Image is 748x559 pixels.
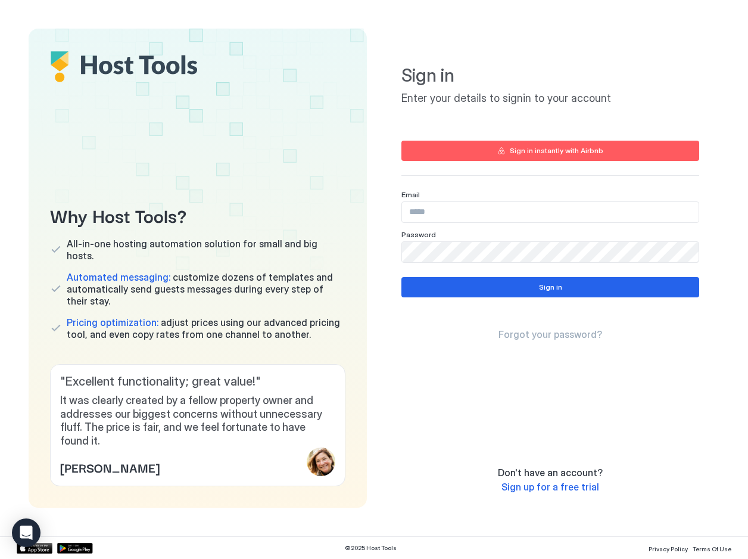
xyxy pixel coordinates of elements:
[401,64,699,87] span: Sign in
[307,448,335,476] div: profile
[693,545,731,552] span: Terms Of Use
[57,543,93,554] a: Google Play Store
[402,202,699,222] input: Input Field
[401,230,436,239] span: Password
[60,374,335,389] span: " Excellent functionality; great value! "
[539,282,562,293] div: Sign in
[498,328,602,341] a: Forgot your password?
[67,238,345,262] span: All-in-one hosting automation solution for small and big hosts.
[67,271,170,283] span: Automated messaging:
[501,481,599,493] a: Sign up for a free trial
[498,467,603,479] span: Don't have an account?
[401,141,699,161] button: Sign in instantly with Airbnb
[60,394,335,448] span: It was clearly created by a fellow property owner and addresses our biggest concerns without unne...
[510,145,603,156] div: Sign in instantly with Airbnb
[67,271,345,307] span: customize dozens of templates and automatically send guests messages during every step of their s...
[67,316,158,328] span: Pricing optimization:
[498,328,602,340] span: Forgot your password?
[12,518,40,547] div: Open Intercom Messenger
[50,201,345,228] span: Why Host Tools?
[693,542,731,554] a: Terms Of Use
[649,545,688,552] span: Privacy Policy
[402,242,699,262] input: Input Field
[345,544,397,552] span: © 2025 Host Tools
[401,277,699,297] button: Sign in
[401,190,420,199] span: Email
[649,542,688,554] a: Privacy Policy
[67,316,345,340] span: adjust prices using our advanced pricing tool, and even copy rates from one channel to another.
[401,92,699,105] span: Enter your details to signin to your account
[60,458,160,476] span: [PERSON_NAME]
[17,543,52,554] a: App Store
